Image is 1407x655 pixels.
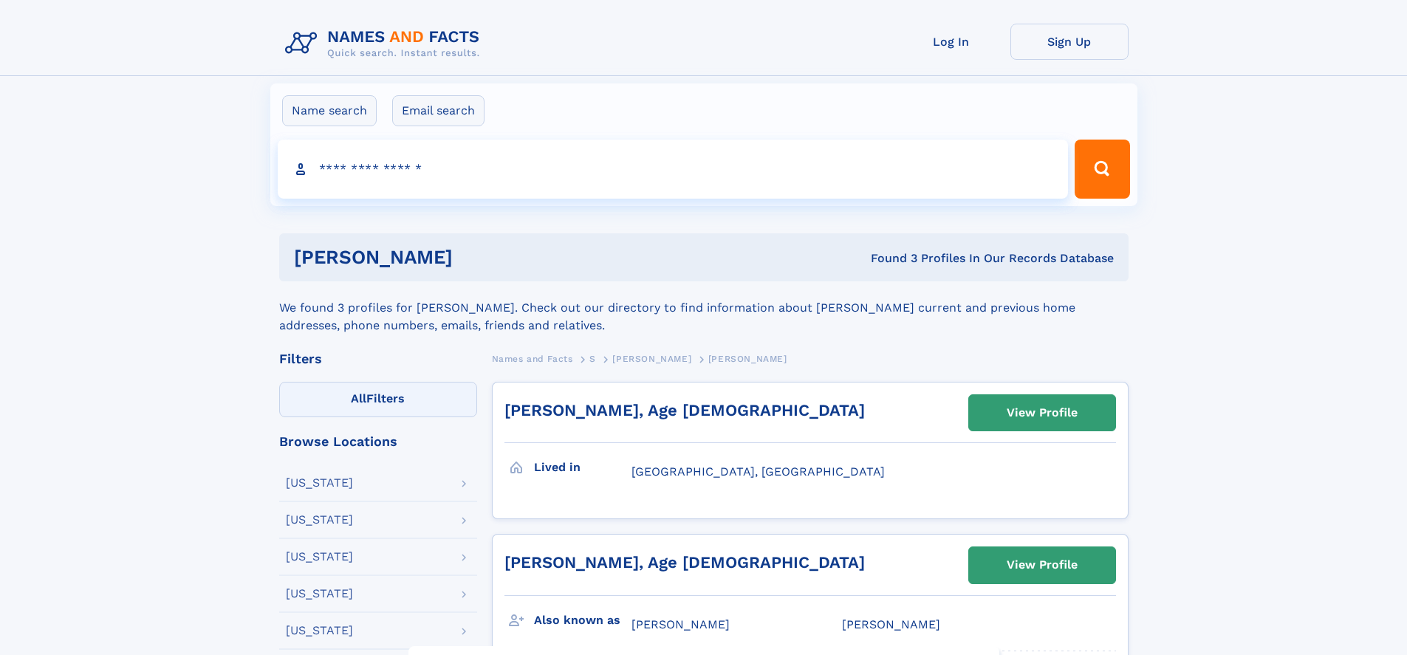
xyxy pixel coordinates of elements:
[294,248,662,267] h1: [PERSON_NAME]
[286,588,353,600] div: [US_STATE]
[286,625,353,637] div: [US_STATE]
[969,395,1115,431] a: View Profile
[504,553,865,572] a: [PERSON_NAME], Age [DEMOGRAPHIC_DATA]
[1007,396,1078,430] div: View Profile
[279,281,1129,335] div: We found 3 profiles for [PERSON_NAME]. Check out our directory to find information about [PERSON_...
[631,464,885,479] span: [GEOGRAPHIC_DATA], [GEOGRAPHIC_DATA]
[612,349,691,368] a: [PERSON_NAME]
[392,95,485,126] label: Email search
[492,349,573,368] a: Names and Facts
[708,354,787,364] span: [PERSON_NAME]
[969,547,1115,583] a: View Profile
[612,354,691,364] span: [PERSON_NAME]
[279,382,477,417] label: Filters
[589,354,596,364] span: S
[286,551,353,563] div: [US_STATE]
[534,455,631,480] h3: Lived in
[279,352,477,366] div: Filters
[892,24,1010,60] a: Log In
[351,391,366,405] span: All
[842,617,940,631] span: [PERSON_NAME]
[286,514,353,526] div: [US_STATE]
[279,24,492,64] img: Logo Names and Facts
[286,477,353,489] div: [US_STATE]
[279,435,477,448] div: Browse Locations
[278,140,1069,199] input: search input
[1010,24,1129,60] a: Sign Up
[662,250,1114,267] div: Found 3 Profiles In Our Records Database
[589,349,596,368] a: S
[1075,140,1129,199] button: Search Button
[631,617,730,631] span: [PERSON_NAME]
[1007,548,1078,582] div: View Profile
[534,608,631,633] h3: Also known as
[504,401,865,419] a: [PERSON_NAME], Age [DEMOGRAPHIC_DATA]
[282,95,377,126] label: Name search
